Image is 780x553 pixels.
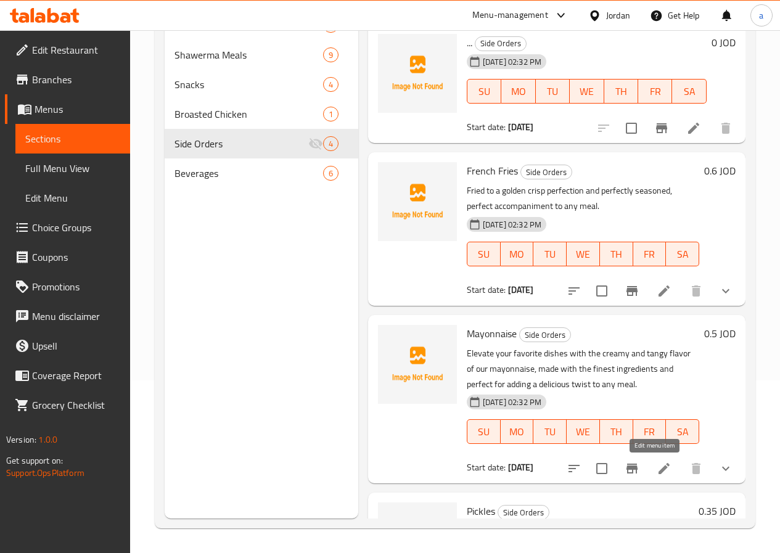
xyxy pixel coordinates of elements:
[711,113,741,143] button: delete
[671,423,694,441] span: SA
[174,136,308,151] span: Side Orders
[567,242,600,266] button: WE
[671,245,694,263] span: SA
[5,361,130,390] a: Coverage Report
[589,456,615,481] span: Select to update
[538,245,562,263] span: TU
[6,432,36,448] span: Version:
[32,72,120,87] span: Branches
[5,242,130,272] a: Coupons
[378,34,457,113] img: ...
[323,47,339,62] div: items
[467,324,517,343] span: Mayonnaise
[506,245,529,263] span: MO
[15,183,130,213] a: Edit Menu
[32,43,120,57] span: Edit Restaurant
[718,461,733,476] svg: Show Choices
[472,83,496,100] span: SU
[25,131,120,146] span: Sections
[467,119,506,135] span: Start date:
[25,190,120,205] span: Edit Menu
[638,79,672,104] button: FR
[472,8,548,23] div: Menu-management
[165,40,358,70] div: Shawerma Meals9
[533,242,567,266] button: TU
[572,423,595,441] span: WE
[5,331,130,361] a: Upsell
[759,9,763,22] span: a
[165,99,358,129] div: Broasted Chicken1
[15,124,130,154] a: Sections
[570,79,604,104] button: WE
[478,219,546,231] span: [DATE] 02:32 PM
[174,107,323,121] span: Broasted Chicken
[600,242,633,266] button: TH
[32,279,120,294] span: Promotions
[711,276,741,306] button: show more
[681,454,711,483] button: delete
[467,33,472,52] span: ...
[559,276,589,306] button: sort-choices
[533,419,567,444] button: TU
[575,83,599,100] span: WE
[472,245,496,263] span: SU
[174,47,323,62] span: Shawerma Meals
[666,242,699,266] button: SA
[165,70,358,99] div: Snacks4
[5,65,130,94] a: Branches
[617,276,647,306] button: Branch-specific-item
[633,419,667,444] button: FR
[5,301,130,331] a: Menu disclaimer
[467,419,501,444] button: SU
[475,36,526,51] span: Side Orders
[174,77,323,92] span: Snacks
[32,338,120,353] span: Upsell
[324,49,338,61] span: 9
[666,419,699,444] button: SA
[498,506,549,520] span: Side Orders
[672,79,706,104] button: SA
[541,83,565,100] span: TU
[32,309,120,324] span: Menu disclaimer
[323,136,339,151] div: items
[633,242,667,266] button: FR
[478,396,546,408] span: [DATE] 02:32 PM
[536,79,570,104] button: TU
[323,107,339,121] div: items
[520,165,572,179] div: Side Orders
[501,419,534,444] button: MO
[15,154,130,183] a: Full Menu View
[711,454,741,483] button: show more
[559,454,589,483] button: sort-choices
[657,284,671,298] a: Edit menu item
[718,284,733,298] svg: Show Choices
[472,423,496,441] span: SU
[677,83,701,100] span: SA
[501,242,534,266] button: MO
[467,242,501,266] button: SU
[38,432,57,448] span: 1.0.0
[467,346,699,392] p: Elevate your favorite dishes with the creamy and tangy flavor of our mayonnaise, made with the fi...
[467,183,699,214] p: Fried to a golden crisp perfection and perfectly seasoned, perfect accompaniment to any meal.
[600,419,633,444] button: TH
[605,423,628,441] span: TH
[324,79,338,91] span: 4
[467,282,506,298] span: Start date:
[605,245,628,263] span: TH
[467,162,518,180] span: French Fries
[323,166,339,181] div: items
[25,161,120,176] span: Full Menu View
[35,102,120,117] span: Menus
[638,423,662,441] span: FR
[174,166,323,181] span: Beverages
[32,398,120,412] span: Grocery Checklist
[589,278,615,304] span: Select to update
[5,213,130,242] a: Choice Groups
[508,459,534,475] b: [DATE]
[467,79,501,104] button: SU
